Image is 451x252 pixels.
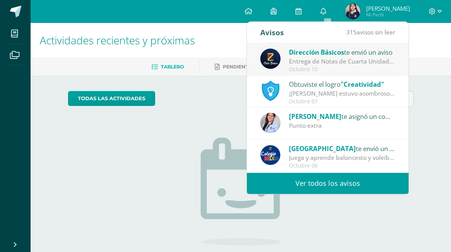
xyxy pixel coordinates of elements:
div: Entrega de Notas de Cuarta Unidad: Estimados padres y madres de familia: Reciban un cordial salud... [289,57,395,66]
div: Octubre 07 [289,98,395,105]
span: Actividades recientes y próximas [40,33,195,47]
a: Ver todos los avisos [247,173,409,194]
div: Obtuviste el logro [289,79,395,89]
span: 315 [346,28,357,36]
a: Tablero [151,61,184,73]
div: ¡[PERSON_NAME] estuvo asombroso! Sigue aportando ideas y conceptos novedosos, esto te permitirá s... [289,89,395,98]
span: "Creatividad" [341,80,384,89]
span: Dirección Básicos [289,48,344,57]
div: Juega y aprende baloncesto y voleibol: ¡Participa en nuestro Curso de Vacaciones! Costo: Q300.00 ... [289,153,395,162]
a: Pendientes de entrega [215,61,288,73]
span: [GEOGRAPHIC_DATA] [289,144,356,153]
div: Punto extra [289,121,395,130]
img: 8a3ec318ed443af9718321b667f3e713.png [345,4,360,19]
img: aa878318b5e0e33103c298c3b86d4ee8.png [260,113,281,133]
div: te envió un aviso [289,47,395,57]
span: [PERSON_NAME] [289,112,341,121]
a: todas las Actividades [68,91,155,106]
div: te asignó un comentario en 'Ejemplos de plano inclinado en la vida real' para 'Ciencias Naturales' [289,111,395,121]
div: Octubre 06 [289,163,395,169]
span: avisos sin leer [346,28,395,36]
span: Tablero [161,64,184,70]
div: Avisos [260,22,284,43]
img: 919ad801bb7643f6f997765cf4083301.png [260,145,281,165]
span: Mi Perfil [366,11,410,18]
div: Octubre 10 [289,66,395,73]
img: no_activities.png [201,138,281,245]
img: 0125c0eac4c50c44750533c4a7747585.png [260,49,281,69]
div: te envió un aviso [289,143,395,153]
span: [PERSON_NAME] [366,5,410,12]
span: Pendientes de entrega [223,64,288,70]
